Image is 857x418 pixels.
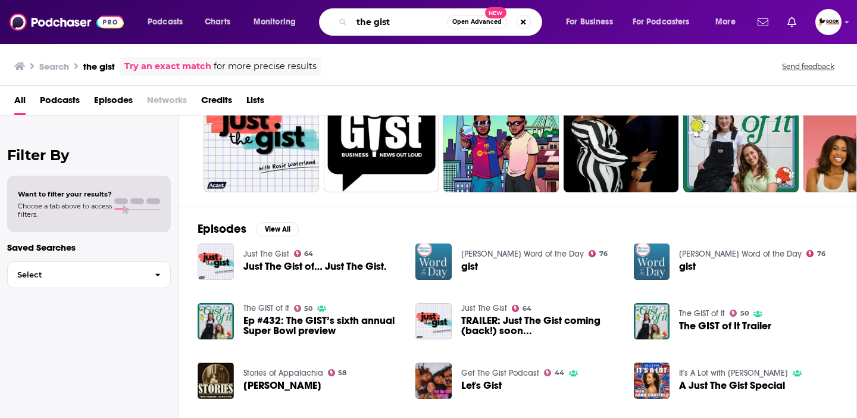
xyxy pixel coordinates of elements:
[243,316,402,336] span: Ep #432: The GIST’s sixth annual Super Bowl preview
[707,13,750,32] button: open menu
[304,251,313,257] span: 64
[461,303,507,313] a: Just The Gist
[715,14,736,30] span: More
[7,242,171,253] p: Saved Searches
[198,244,234,280] img: Just The Gist of… Just The Gist.
[83,61,115,72] h3: the gist
[246,91,264,115] span: Lists
[461,368,539,378] a: Get The Gist Podcast
[243,249,289,259] a: Just The Gist
[18,190,112,198] span: Want to filter your results?
[679,321,771,331] a: The GIST of It Trailer
[679,261,696,272] span: gist
[634,363,670,399] img: A Just The Gist Special
[679,368,788,378] a: It's A Lot with Abbie Chatfield
[294,250,314,257] a: 64
[330,8,553,36] div: Search podcasts, credits, & more...
[461,380,502,391] span: Let's Gist
[815,9,842,35] span: Logged in as BookLaunchers
[815,9,842,35] button: Show profile menu
[7,146,171,164] h2: Filter By
[94,91,133,115] a: Episodes
[7,261,171,288] button: Select
[201,91,232,115] a: Credits
[461,249,584,259] a: Merriam-Webster's Word of the Day
[544,369,564,376] a: 44
[634,303,670,339] img: The GIST of It Trailer
[214,60,317,73] span: for more precise results
[679,249,802,259] a: Merriam-Webster's Word of the Day
[304,306,312,311] span: 50
[683,77,799,192] a: 50
[205,14,230,30] span: Charts
[815,9,842,35] img: User Profile
[512,305,531,312] a: 64
[245,13,311,32] button: open menu
[589,250,608,257] a: 76
[555,370,564,376] span: 44
[443,77,559,192] a: 48
[10,11,124,33] a: Podchaser - Follow, Share and Rate Podcasts
[634,244,670,280] img: gist
[523,306,531,311] span: 64
[243,368,323,378] a: Stories of Appalachia
[415,363,452,399] img: Let's Gist
[679,308,725,319] a: The GIST of It
[243,380,321,391] a: Christopher Gist
[198,363,234,399] img: Christopher Gist
[204,77,319,192] a: 64
[599,251,608,257] span: 76
[324,77,439,192] a: 57
[139,13,198,32] button: open menu
[198,222,299,236] a: EpisodesView All
[18,202,112,219] span: Choose a tab above to access filters.
[352,13,447,32] input: Search podcasts, credits, & more...
[243,303,289,313] a: The GIST of It
[452,19,502,25] span: Open Advanced
[485,7,506,18] span: New
[198,222,246,236] h2: Episodes
[328,369,347,376] a: 58
[625,13,707,32] button: open menu
[817,251,825,257] span: 76
[461,316,620,336] a: TRAILER: Just The Gist coming (back!) soon...
[198,303,234,339] img: Ep #432: The GIST’s sixth annual Super Bowl preview
[806,250,825,257] a: 76
[566,14,613,30] span: For Business
[415,303,452,339] img: TRAILER: Just The Gist coming (back!) soon...
[40,91,80,115] a: Podcasts
[461,261,478,272] a: gist
[778,61,838,71] button: Send feedback
[558,13,628,32] button: open menu
[730,310,749,317] a: 50
[415,244,452,280] a: gist
[633,14,690,30] span: For Podcasters
[447,15,507,29] button: Open AdvancedNew
[197,13,237,32] a: Charts
[243,380,321,391] span: [PERSON_NAME]
[338,370,346,376] span: 58
[243,261,387,272] a: Just The Gist of… Just The Gist.
[148,14,183,30] span: Podcasts
[124,60,211,73] a: Try an exact match
[14,91,26,115] a: All
[679,380,785,391] a: A Just The Gist Special
[740,311,749,316] span: 50
[294,305,313,312] a: 50
[147,91,187,115] span: Networks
